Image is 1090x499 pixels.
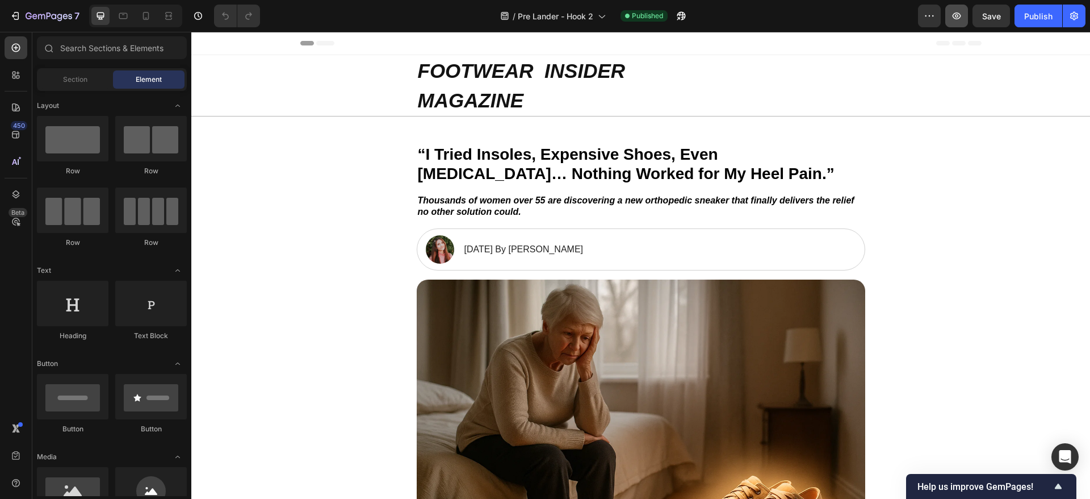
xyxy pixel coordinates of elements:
div: Beta [9,208,27,217]
div: Undo/Redo [214,5,260,27]
span: Button [37,359,58,369]
div: Heading [37,331,108,341]
span: Text [37,265,51,276]
span: Pre Lander - Hook 2 [518,10,593,22]
span: Thousands of women over 55 are discovering a new orthopedic sneaker that finally delivers the rel... [227,164,663,185]
span: Toggle open [169,261,187,280]
span: Section [63,74,87,85]
iframe: Design area [191,32,1090,499]
span: Layout [37,101,59,111]
input: Search Sections & Elements [37,36,187,59]
div: Open Intercom Messenger [1051,443,1079,471]
span: Help us improve GemPages! [917,481,1051,492]
div: Row [115,238,187,248]
span: Toggle open [169,355,187,373]
button: 7 [5,5,85,27]
button: Show survey - Help us improve GemPages! [917,480,1065,493]
p: [DATE] By [PERSON_NAME] [273,212,392,224]
div: Row [37,166,108,176]
div: Publish [1024,10,1053,22]
span: / [513,10,515,22]
div: 450 [11,121,27,130]
div: Button [115,424,187,434]
span: Element [136,74,162,85]
strong: MAGAZINE [227,57,333,80]
p: 7 [74,9,79,23]
strong: “I Tried Insoles, Expensive Shoes, Even [MEDICAL_DATA]… Nothing Worked for My Heel Pain.” [227,114,643,151]
div: Button [37,424,108,434]
button: Publish [1014,5,1062,27]
span: Published [632,11,663,21]
div: Row [115,166,187,176]
div: Text Block [115,331,187,341]
span: Toggle open [169,97,187,115]
img: gempages_584216933281301258-754275c6-a583-4397-b243-4ebf6f49dd77.png [234,203,263,232]
button: Save [972,5,1010,27]
div: Row [37,238,108,248]
span: Media [37,452,57,462]
span: Save [982,11,1001,21]
span: Toggle open [169,448,187,466]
